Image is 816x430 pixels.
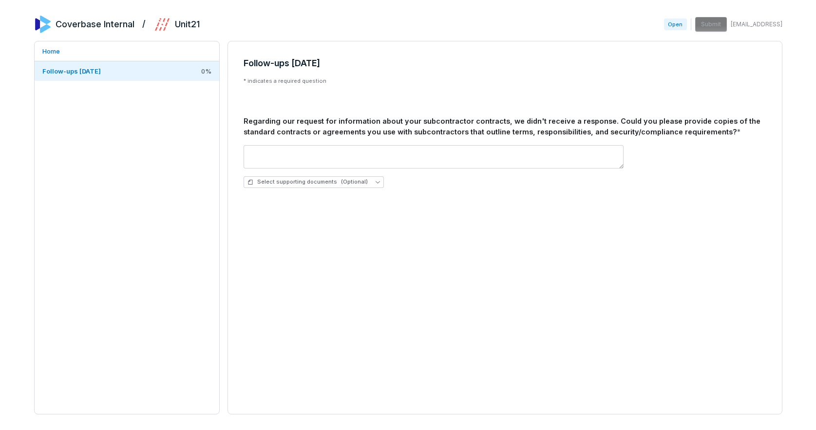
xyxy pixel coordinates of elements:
a: Home [35,41,219,61]
span: 0 % [201,67,211,75]
span: Select supporting documents [247,178,368,186]
h3: Follow-ups [DATE] [244,57,766,70]
div: Regarding our request for information about your subcontractor contracts, we didn't receive a res... [244,116,766,137]
p: * indicates a required question [244,77,766,85]
span: (Optional) [341,178,368,186]
span: Follow-ups [DATE] [42,67,101,75]
a: Follow-ups [DATE]0% [35,61,219,81]
span: Open [664,19,686,30]
h2: / [142,16,146,30]
h2: Coverbase Internal [56,18,134,31]
span: [EMAIL_ADDRESS] [731,20,782,28]
h2: Unit21 [175,18,200,31]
